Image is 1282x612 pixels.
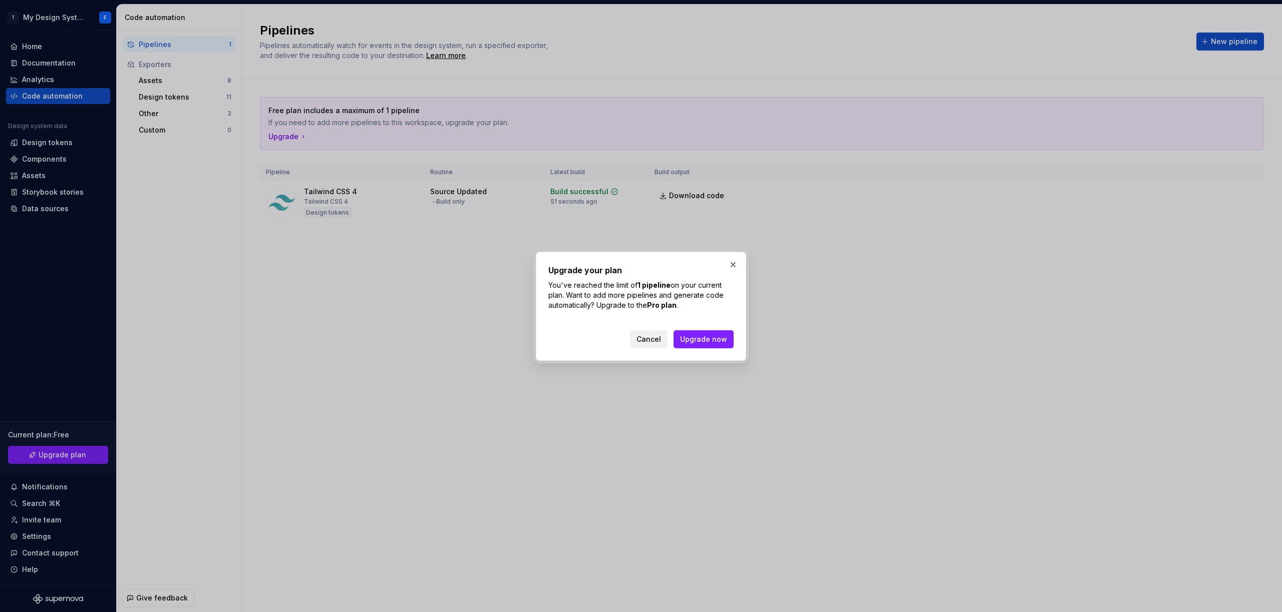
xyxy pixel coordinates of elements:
[636,334,661,344] span: Cancel
[637,281,671,289] b: 1 pipeline
[548,280,734,310] p: You've reached the limit of on your current plan. Want to add more pipelines and generate code au...
[647,301,677,309] b: Pro plan
[630,330,668,348] button: Cancel
[548,264,734,276] h2: Upgrade your plan
[674,330,734,348] button: Upgrade now
[680,334,727,344] span: Upgrade now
